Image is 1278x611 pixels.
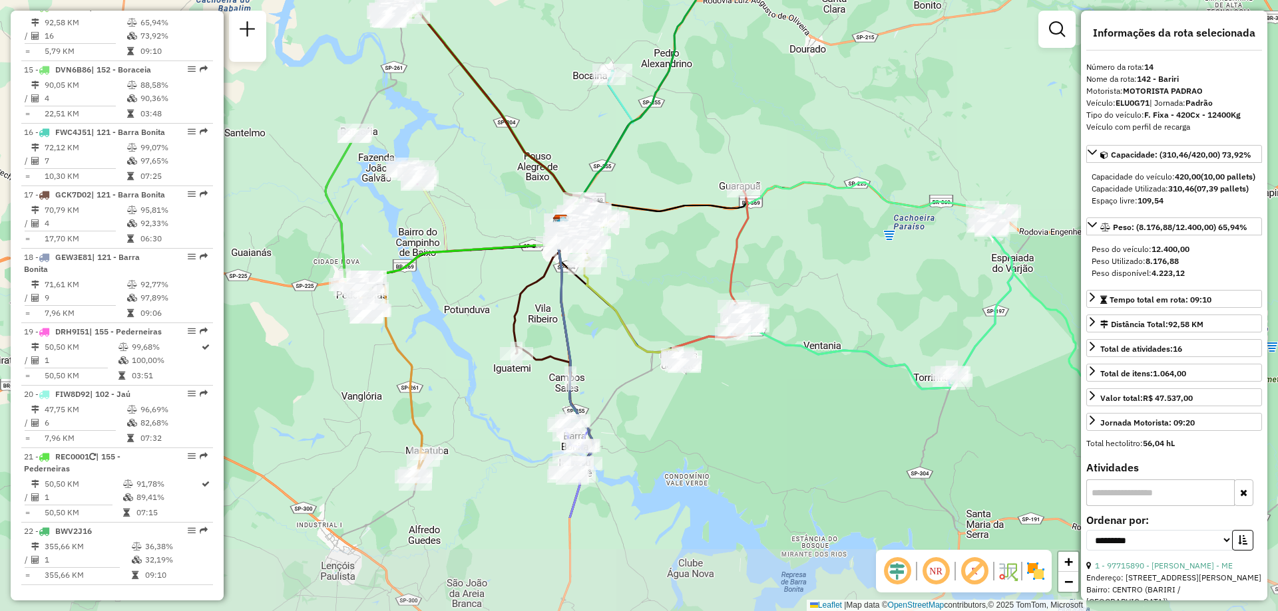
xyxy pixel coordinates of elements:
[140,403,207,416] td: 96,69%
[188,190,196,198] em: Opções
[1138,195,1164,205] strong: 109,54
[132,543,142,550] i: % de utilização do peso
[1150,98,1213,108] span: | Jornada:
[44,403,126,416] td: 47,75 KM
[55,389,90,399] span: FIW8D92
[140,203,207,217] td: 95,81%
[44,29,126,43] td: 16
[24,252,140,274] span: | 121 - Barra Bonita
[31,157,39,165] i: Total de Atividades
[44,506,122,519] td: 50,50 KM
[44,217,126,230] td: 4
[1086,290,1262,308] a: Tempo total em rota: 09:10
[1173,344,1182,354] strong: 16
[1086,27,1262,39] h4: Informações da rota selecionada
[31,343,39,351] i: Distância Total
[1086,584,1262,608] div: Bairro: CENTRO (BARIRI / [GEOGRAPHIC_DATA])
[200,253,208,261] em: Rota exportada
[140,232,207,245] td: 06:30
[31,32,39,40] i: Total de Atividades
[552,214,570,231] img: CDD Jau
[1086,121,1262,133] div: Veículo com perfil de recarga
[24,491,31,504] td: /
[1025,560,1046,582] img: Exibir/Ocultar setores
[144,568,208,582] td: 09:10
[1201,172,1255,182] strong: (10,00 pallets)
[1092,171,1257,183] div: Capacidade do veículo:
[1144,110,1241,120] strong: F. Fixa - 420Cx - 12400Kg
[24,2,136,12] span: 14 -
[44,491,122,504] td: 1
[1123,86,1203,96] strong: MOTORISTA PADRAO
[24,29,31,43] td: /
[1144,62,1154,72] strong: 14
[31,493,39,501] i: Total de Atividades
[1086,97,1262,109] div: Veículo:
[127,19,137,27] i: % de utilização do peso
[188,527,196,535] em: Opções
[1086,512,1262,528] label: Ordenar por:
[24,326,162,336] span: 19 -
[44,78,126,92] td: 90,05 KM
[140,154,207,168] td: 97,65%
[24,64,151,74] span: 15 -
[24,416,31,429] td: /
[127,172,134,180] i: Tempo total em rota
[44,45,126,58] td: 5,79 KM
[1152,244,1189,254] strong: 12.400,00
[44,431,126,445] td: 7,96 KM
[1185,98,1213,108] strong: Padrão
[1086,85,1262,97] div: Motorista:
[127,419,137,427] i: % de utilização da cubagem
[24,526,92,536] span: 22 -
[24,291,31,305] td: /
[127,144,137,152] i: % de utilização do peso
[24,431,31,445] td: =
[91,64,151,74] span: | 152 - Boraceia
[140,107,207,120] td: 03:48
[127,32,137,40] i: % de utilização da cubagem
[202,343,210,351] i: Rota otimizada
[1058,572,1078,592] a: Zoom out
[1086,109,1262,121] div: Tipo do veículo:
[1086,572,1262,584] div: Endereço: [STREET_ADDRESS][PERSON_NAME]
[807,600,1086,611] div: Map data © contributors,© 2025 TomTom, Microsoft
[24,389,130,399] span: 20 -
[24,127,165,137] span: 16 -
[136,491,200,504] td: 89,41%
[920,555,952,587] span: Ocultar NR
[1110,295,1211,305] span: Tempo total em rota: 09:10
[1092,195,1257,207] div: Espaço livre:
[127,110,134,118] i: Tempo total em rota
[44,354,118,367] td: 1
[1194,183,1249,193] strong: (07,39 pallets)
[1100,392,1193,404] div: Valor total:
[24,553,31,566] td: /
[132,571,138,579] i: Tempo total em rota
[1100,368,1186,380] div: Total de itens:
[44,203,126,217] td: 70,79 KM
[44,369,118,382] td: 50,50 KM
[24,107,31,120] td: =
[118,343,128,351] i: % de utilização do peso
[127,94,137,102] i: % de utilização da cubagem
[136,477,200,491] td: 91,78%
[24,451,120,473] span: 21 -
[1064,573,1073,590] span: −
[200,190,208,198] em: Rota exportada
[144,540,208,553] td: 36,38%
[118,372,125,380] i: Tempo total em rota
[44,306,126,320] td: 7,96 KM
[188,65,196,73] em: Opções
[44,170,126,183] td: 10,30 KM
[44,278,126,291] td: 71,61 KM
[1168,183,1194,193] strong: 310,46
[200,527,208,535] em: Rota exportada
[1113,222,1247,232] span: Peso: (8.176,88/12.400,00) 65,94%
[24,369,31,382] td: =
[136,506,200,519] td: 07:15
[188,253,196,261] em: Opções
[127,406,137,414] i: % de utilização do peso
[844,600,846,610] span: |
[140,16,207,29] td: 65,94%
